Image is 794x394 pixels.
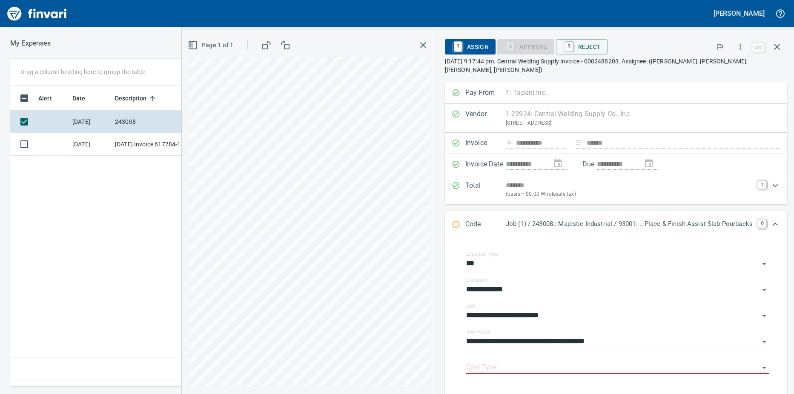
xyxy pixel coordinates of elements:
button: Open [758,258,770,270]
p: Total [465,180,506,199]
p: Job (1) / 243008.: Majestic Industrial / 93001. .: Place & Finish Assist Slab Pourbacks [506,219,753,229]
button: Page 1 of 1 [186,37,237,53]
a: C [758,219,766,228]
button: RReject [556,39,608,54]
label: Job Phase [466,329,490,334]
div: Cost Type required [497,43,554,50]
a: T [758,180,766,189]
button: Open [758,362,770,374]
label: Job [466,303,475,308]
span: Assign [452,40,489,54]
a: R [454,42,462,51]
div: Expand [445,211,787,239]
label: Expense Type [466,251,498,257]
button: Open [758,336,770,348]
td: [DATE] Invoice 617784-1 from [PERSON_NAME] Public Utilities (1-10204) [112,133,188,156]
h5: [PERSON_NAME] [714,9,765,18]
button: More [731,37,750,56]
div: Expand [445,175,787,204]
td: [DATE] [69,133,112,156]
label: Company [466,277,488,283]
span: Page 1 of 1 [189,40,233,51]
p: My Expenses [10,38,51,49]
span: Alert [38,93,52,103]
span: Alert [38,93,63,103]
p: Code [465,219,506,230]
span: Description [115,93,158,103]
button: [PERSON_NAME] [711,7,767,20]
td: 243008 [112,111,188,133]
button: RAssign [445,39,496,54]
a: R [565,42,573,51]
span: Date [72,93,97,103]
img: Finvari [5,3,69,24]
span: Date [72,93,86,103]
a: esc [752,43,765,52]
button: Open [758,284,770,296]
button: Open [758,310,770,322]
button: Flag [711,37,729,56]
p: [DATE] 9:17:44 pm. Central Welding Supply Invoice - 0002488203. Assignee: ([PERSON_NAME], [PERSON... [445,57,787,74]
td: [DATE] [69,111,112,133]
nav: breadcrumb [10,38,51,49]
span: Description [115,93,147,103]
span: Close invoice [750,37,787,57]
p: (basis + $0.00 Wholesale tax) [506,190,753,199]
span: Reject [563,40,601,54]
p: Drag a column heading here to group the table [20,68,145,76]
